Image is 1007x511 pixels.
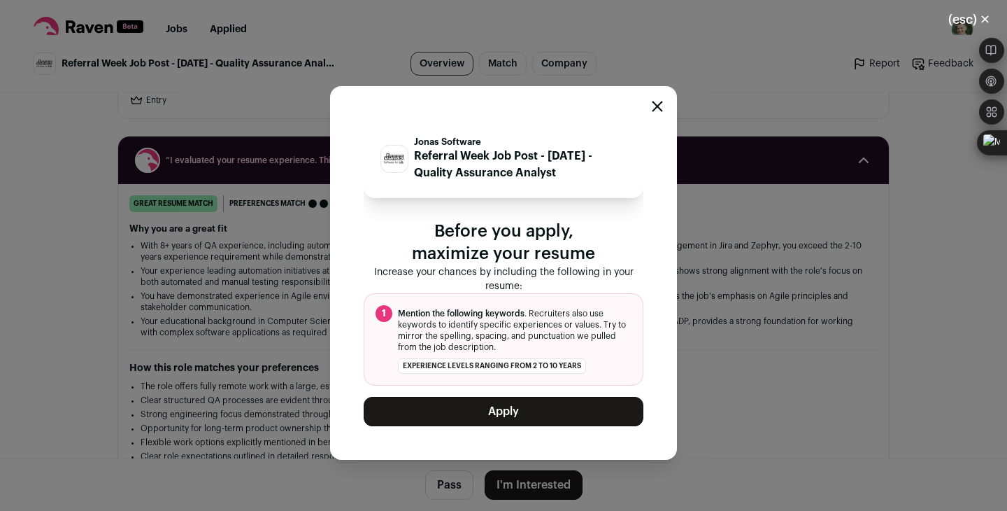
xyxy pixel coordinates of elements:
[398,309,524,318] span: Mention the following keywords
[652,101,663,112] button: Close modal
[364,397,643,426] button: Apply
[414,136,627,148] p: Jonas Software
[364,220,643,265] p: Before you apply, maximize your resume
[931,4,1007,35] button: Close modal
[376,305,392,322] span: 1
[414,148,627,181] p: Referral Week Job Post - [DATE] - Quality Assurance Analyst
[364,265,643,293] p: Increase your chances by including the following in your resume:
[381,153,408,164] img: 1e9558cad31161531ca54f66700fbd9d3d819f284f5a27bf770cef194caeda84.bmp
[398,358,586,374] li: experience levels ranging from 2 to 10 years
[398,308,631,353] span: . Recruiters also use keywords to identify specific experiences or values. Try to mirror the spel...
